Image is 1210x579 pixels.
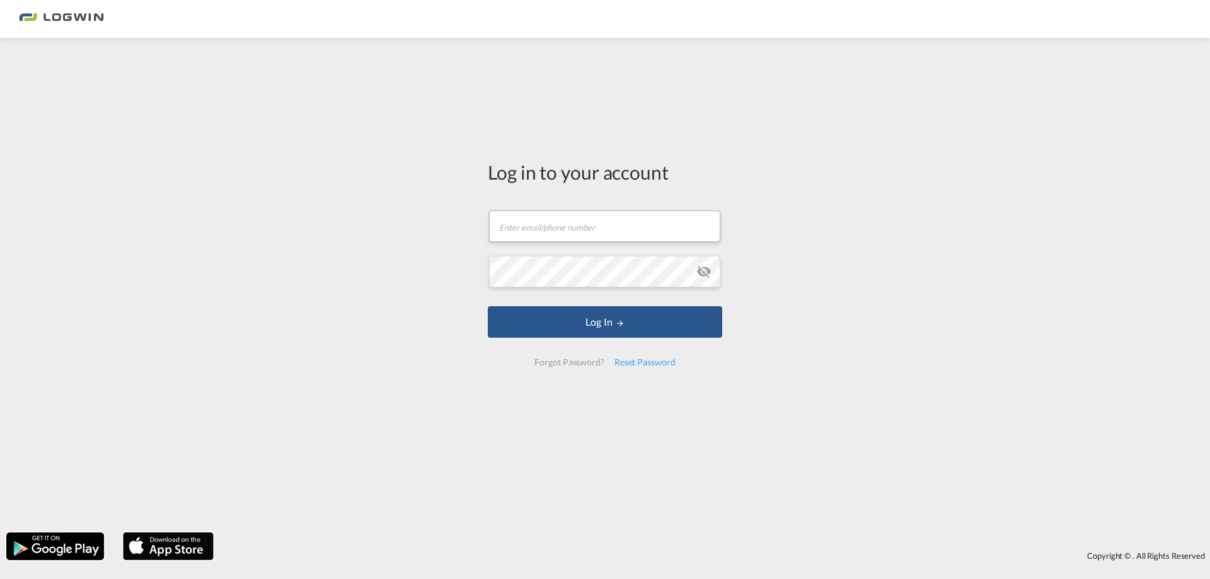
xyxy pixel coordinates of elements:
[489,210,720,242] input: Enter email/phone number
[488,159,722,185] div: Log in to your account
[696,264,712,279] md-icon: icon-eye-off
[529,351,609,374] div: Forgot Password?
[19,5,104,33] img: bc73a0e0d8c111efacd525e4c8ad7d32.png
[220,545,1210,566] div: Copyright © . All Rights Reserved
[5,531,105,561] img: google.png
[488,306,722,338] button: LOGIN
[609,351,681,374] div: Reset Password
[122,531,215,561] img: apple.png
